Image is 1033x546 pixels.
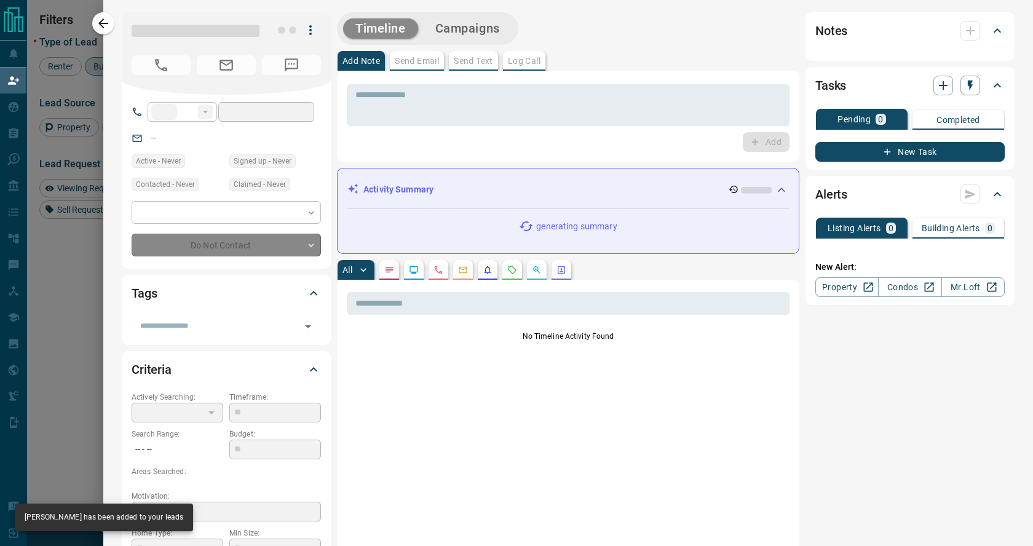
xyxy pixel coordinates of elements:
[262,55,321,75] span: No Number
[132,355,321,384] div: Criteria
[132,528,223,539] p: Home Type:
[815,142,1005,162] button: New Task
[132,491,321,502] p: Motivation:
[532,265,542,275] svg: Opportunities
[922,224,980,232] p: Building Alerts
[987,224,992,232] p: 0
[347,331,790,342] p: No Timeline Activity Found
[941,277,1005,297] a: Mr.Loft
[25,507,183,528] div: [PERSON_NAME] has been added to your leads
[878,115,883,124] p: 0
[815,277,879,297] a: Property
[132,279,321,308] div: Tags
[136,178,195,191] span: Contacted - Never
[828,224,881,232] p: Listing Alerts
[151,133,156,143] a: --
[458,265,468,275] svg: Emails
[234,155,291,167] span: Signed up - Never
[483,265,493,275] svg: Listing Alerts
[229,429,321,440] p: Budget:
[132,283,157,303] h2: Tags
[536,220,617,233] p: generating summary
[433,265,443,275] svg: Calls
[132,440,223,460] p: -- - --
[229,392,321,403] p: Timeframe:
[556,265,566,275] svg: Agent Actions
[132,466,321,477] p: Areas Searched:
[132,392,223,403] p: Actively Searching:
[815,71,1005,100] div: Tasks
[409,265,419,275] svg: Lead Browsing Activity
[815,180,1005,209] div: Alerts
[132,360,172,379] h2: Criteria
[234,178,286,191] span: Claimed - Never
[342,266,352,274] p: All
[342,57,380,65] p: Add Note
[815,21,847,41] h2: Notes
[936,116,980,124] p: Completed
[878,277,941,297] a: Condos
[343,18,418,39] button: Timeline
[299,318,317,335] button: Open
[132,55,191,75] span: No Number
[197,55,256,75] span: No Email
[423,18,512,39] button: Campaigns
[815,16,1005,45] div: Notes
[815,76,846,95] h2: Tasks
[347,178,789,201] div: Activity Summary
[136,155,181,167] span: Active - Never
[363,183,433,196] p: Activity Summary
[837,115,871,124] p: Pending
[132,234,321,256] div: Do Not Contact
[229,528,321,539] p: Min Size:
[815,184,847,204] h2: Alerts
[384,265,394,275] svg: Notes
[132,429,223,440] p: Search Range:
[815,261,1005,274] p: New Alert:
[889,224,893,232] p: 0
[507,265,517,275] svg: Requests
